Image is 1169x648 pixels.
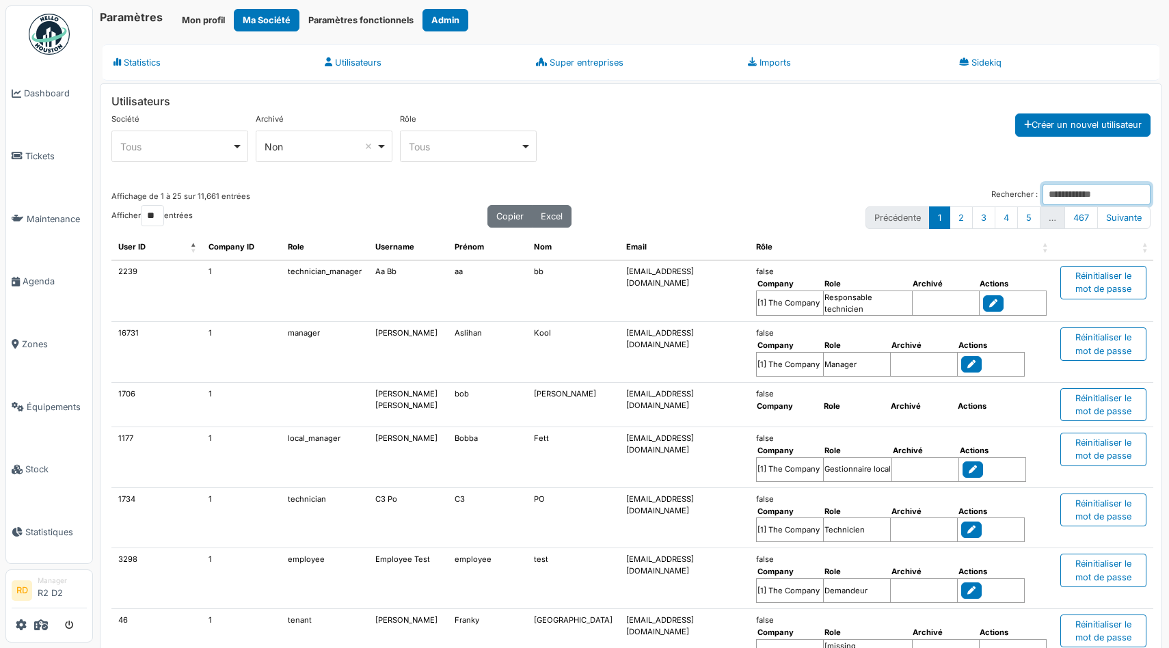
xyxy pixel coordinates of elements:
button: Admin [422,9,468,31]
a: Imports [737,44,948,81]
td: [PERSON_NAME] [368,427,448,488]
th: Role [281,234,368,260]
td: Employee Test [368,548,448,609]
li: RD [12,580,32,601]
a: Stock [6,438,92,501]
a: Tickets [6,125,92,188]
span: Statistiques [25,526,87,539]
td: Demandeur [824,579,891,603]
th: Archivé [912,278,979,291]
td: 1 [202,260,281,322]
span: Copier [496,211,524,221]
th: Company ID [202,234,281,260]
th: Actions [959,444,1026,457]
td: false [749,383,1053,427]
td: [EMAIL_ADDRESS][DOMAIN_NAME] [619,427,749,488]
button: Copier [487,205,533,228]
td: manager [281,322,368,383]
label: Afficher entrées [111,205,193,226]
a: 467 [1064,206,1098,229]
button: Mon profil [173,9,234,31]
td: Aslihan [448,322,527,383]
img: Badge_color-CXgf-gQk.svg [29,14,70,55]
td: false [749,488,1053,549]
th: Nom [527,234,619,260]
a: 2 [950,206,973,229]
td: bb [527,260,619,322]
th: Role [823,400,890,413]
td: Technicien [824,518,891,542]
th: Archivé [912,626,979,639]
th: Actions [958,339,1025,352]
button: Créer un nouvel utilisateur [1015,113,1151,136]
td: Gestionnaire local [824,457,892,481]
td: [1] The Company [757,518,824,542]
td: false [749,322,1053,383]
a: Super entreprises [525,44,736,81]
td: Aa Bb [368,260,448,322]
div: Tous [120,139,232,154]
th: Archivé [892,444,959,457]
a: 3 [972,206,995,229]
input: Rechercher : [1043,184,1151,205]
td: Responsable technicien [824,291,913,316]
td: [1] The Company [757,457,824,481]
div: Réinitialiser le mot de passe [1060,615,1146,647]
th: Actions [957,400,1024,413]
td: employee [281,548,368,609]
th: Actions [979,626,1046,639]
td: 1 [202,548,281,609]
span: Tickets [25,150,87,163]
th: Company [757,505,824,518]
th: Role [824,339,891,352]
td: C3 Po [368,488,448,549]
td: 1 [202,322,281,383]
th: Role [824,626,913,639]
div: Réinitialiser le mot de passe [1060,554,1146,586]
td: [1] The Company [757,579,824,603]
th: Company [757,626,824,639]
td: 3298 [111,548,202,609]
label: Archivé [256,113,284,125]
span: Dashboard [24,87,87,100]
th: : activer pour trier la colonne par ordre croissant [1053,234,1153,260]
th: Role [824,565,891,578]
h6: Utilisateurs [111,95,1151,108]
td: [EMAIL_ADDRESS][DOMAIN_NAME] [619,383,749,427]
a: Agenda [6,250,92,313]
button: Remove item: 'false' [362,139,375,153]
th: Company [757,565,824,578]
a: 5 [1017,206,1040,229]
th: Prénom [448,234,527,260]
li: R2 D2 [38,576,87,605]
td: C3 [448,488,527,549]
a: 1 [929,206,950,229]
td: aa [448,260,527,322]
th: Actions [979,278,1046,291]
td: 16731 [111,322,202,383]
td: false [749,260,1053,322]
th: Username [368,234,448,260]
td: Fett [527,427,619,488]
td: [1] The Company [757,352,824,376]
div: Réinitialiser le mot de passe [1060,388,1146,421]
span: Excel [541,211,563,221]
a: Dashboard [6,62,92,125]
td: 1177 [111,427,202,488]
th: Archivé [891,505,958,518]
td: 1734 [111,488,202,549]
span: Maintenance [27,213,87,226]
td: technician_manager [281,260,368,322]
div: Tous [409,139,520,154]
div: Réinitialiser le mot de passe [1060,494,1146,526]
a: Statistics [103,44,314,81]
span: Zones [22,338,87,351]
th: Rôle : activer pour trier la colonne par ordre croissant [749,234,1053,260]
select: Afficherentrées [141,205,164,226]
a: Zones [6,313,92,376]
td: PO [527,488,619,549]
button: Paramètres fonctionnels [299,9,422,31]
td: 1 [202,383,281,427]
td: false [749,427,1053,488]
